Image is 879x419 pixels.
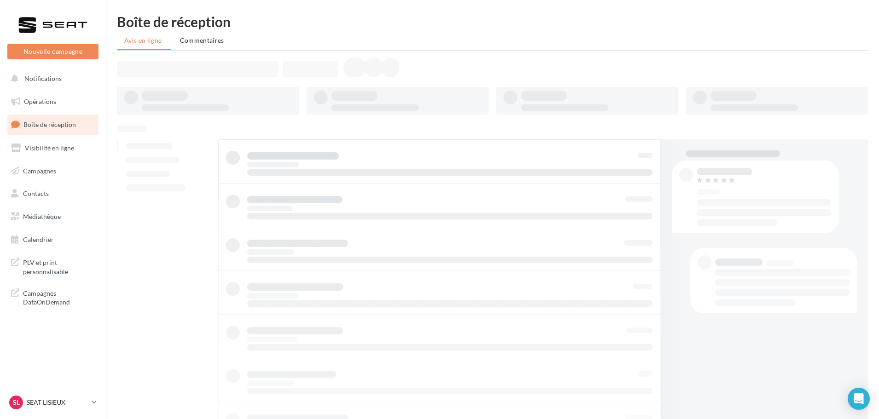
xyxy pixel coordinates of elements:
a: PLV et print personnalisable [6,253,100,280]
a: Médiathèque [6,207,100,226]
a: Campagnes [6,161,100,181]
button: Nouvelle campagne [7,44,98,59]
a: SL SEAT LISIEUX [7,394,98,411]
a: Visibilité en ligne [6,138,100,158]
span: Campagnes DataOnDemand [23,287,95,307]
span: Boîte de réception [23,121,76,128]
span: Campagnes [23,166,56,174]
a: Calendrier [6,230,100,249]
span: Médiathèque [23,212,61,220]
a: Opérations [6,92,100,111]
a: Boîte de réception [6,115,100,134]
span: PLV et print personnalisable [23,256,95,276]
p: SEAT LISIEUX [27,398,88,407]
a: Contacts [6,184,100,203]
span: Visibilité en ligne [25,144,74,152]
div: Open Intercom Messenger [848,388,870,410]
span: Notifications [24,75,62,82]
span: Contacts [23,189,49,197]
span: Calendrier [23,235,54,243]
div: Boîte de réception [117,15,868,29]
button: Notifications [6,69,97,88]
span: Commentaires [180,36,224,44]
span: Opérations [24,98,56,105]
a: Campagnes DataOnDemand [6,283,100,310]
span: SL [13,398,20,407]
